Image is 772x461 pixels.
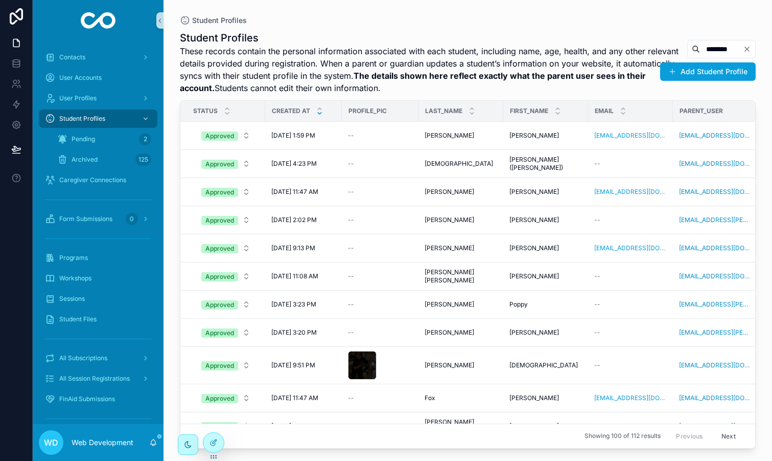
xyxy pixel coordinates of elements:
[51,150,157,169] a: Archived125
[59,115,105,123] span: Student Profiles
[193,126,259,145] a: Select Button
[425,418,497,434] a: [PERSON_NAME] [PERSON_NAME]
[271,394,318,402] span: [DATE] 11:47 AM
[348,188,354,196] span: --
[348,107,387,115] span: Profile_pic
[348,216,412,224] a: --
[679,361,752,369] a: [EMAIL_ADDRESS][DOMAIN_NAME]
[193,389,259,407] button: Select Button
[594,188,667,196] a: [EMAIL_ADDRESS][DOMAIN_NAME]
[39,349,157,367] a: All Subscriptions
[39,210,157,228] a: Form Submissions0
[509,216,559,224] span: [PERSON_NAME]
[594,131,667,140] a: [EMAIL_ADDRESS][DOMAIN_NAME]
[271,188,336,196] a: [DATE] 11:47 AM
[193,238,259,258] a: Select Button
[425,188,474,196] span: [PERSON_NAME]
[425,394,435,402] span: Fox
[271,216,317,224] span: [DATE] 2:02 PM
[271,131,336,140] a: [DATE] 1:59 PM
[271,422,336,430] a: [DATE] 2:31 PM
[425,268,497,284] span: [PERSON_NAME] [PERSON_NAME]
[594,160,667,168] a: --
[348,300,412,309] a: --
[51,130,157,148] a: Pending2
[193,267,259,286] a: Select Button
[425,160,497,168] a: [DEMOGRAPHIC_DATA]
[425,160,493,168] span: [DEMOGRAPHIC_DATA]
[679,216,752,224] a: [EMAIL_ADDRESS][PERSON_NAME][DOMAIN_NAME]
[193,416,259,436] a: Select Button
[679,272,752,280] span: [EMAIL_ADDRESS][DOMAIN_NAME]
[348,244,412,252] a: --
[679,244,752,252] a: [EMAIL_ADDRESS][DOMAIN_NAME]
[679,394,752,402] a: [EMAIL_ADDRESS][DOMAIN_NAME]
[679,422,752,430] a: [EMAIL_ADDRESS][DOMAIN_NAME]
[59,295,85,303] span: Sessions
[72,437,133,448] p: Web Development
[193,323,259,342] button: Select Button
[205,244,234,253] div: Approved
[509,131,559,140] span: [PERSON_NAME]
[39,369,157,388] a: All Session Registrations
[271,361,336,369] a: [DATE] 9:51 PM
[193,107,218,115] span: Status
[509,300,528,309] span: Poppy
[205,328,234,338] div: Approved
[205,131,234,141] div: Approved
[509,216,582,224] a: [PERSON_NAME]
[348,328,412,337] a: --
[193,417,259,435] button: Select Button
[271,328,336,337] a: [DATE] 3:20 PM
[192,15,247,26] span: Student Profiles
[509,156,582,172] a: [PERSON_NAME] ([PERSON_NAME])
[271,216,336,224] a: [DATE] 2:02 PM
[679,328,752,337] span: [EMAIL_ADDRESS][PERSON_NAME][DOMAIN_NAME]
[594,328,667,337] a: --
[509,244,559,252] span: [PERSON_NAME]
[425,216,497,224] a: [PERSON_NAME]
[193,356,259,375] a: Select Button
[509,361,582,369] a: [DEMOGRAPHIC_DATA]
[205,394,234,403] div: Approved
[679,188,752,196] a: [EMAIL_ADDRESS][DOMAIN_NAME]
[205,361,234,370] div: Approved
[193,211,259,229] button: Select Button
[193,183,259,201] button: Select Button
[180,45,679,94] span: These records contain the personal information associated with each student, including name, age,...
[39,171,157,189] a: Caregiver Connections
[271,272,318,280] span: [DATE] 11:08 AM
[193,356,259,375] button: Select Button
[594,328,600,337] span: --
[59,395,115,403] span: FinAid Submissions
[425,107,462,115] span: Last_name
[509,188,582,196] a: [PERSON_NAME]
[193,295,259,314] button: Select Button
[425,361,474,369] span: [PERSON_NAME]
[348,422,412,430] a: --
[271,300,316,309] span: [DATE] 3:23 PM
[425,300,497,309] a: [PERSON_NAME]
[135,153,151,166] div: 125
[59,53,85,61] span: Contacts
[743,45,755,53] button: Clear
[594,272,667,280] a: --
[594,244,667,252] a: [EMAIL_ADDRESS][DOMAIN_NAME]
[39,269,157,288] a: Workshops
[594,394,667,402] a: [EMAIL_ADDRESS][DOMAIN_NAME]
[679,160,752,168] span: [EMAIL_ADDRESS][DOMAIN_NAME]
[425,328,474,337] span: [PERSON_NAME]
[679,131,752,140] a: [EMAIL_ADDRESS][DOMAIN_NAME]
[348,272,354,280] span: --
[660,62,756,81] button: Add Student Profile
[594,272,600,280] span: --
[680,107,723,115] span: Parent_user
